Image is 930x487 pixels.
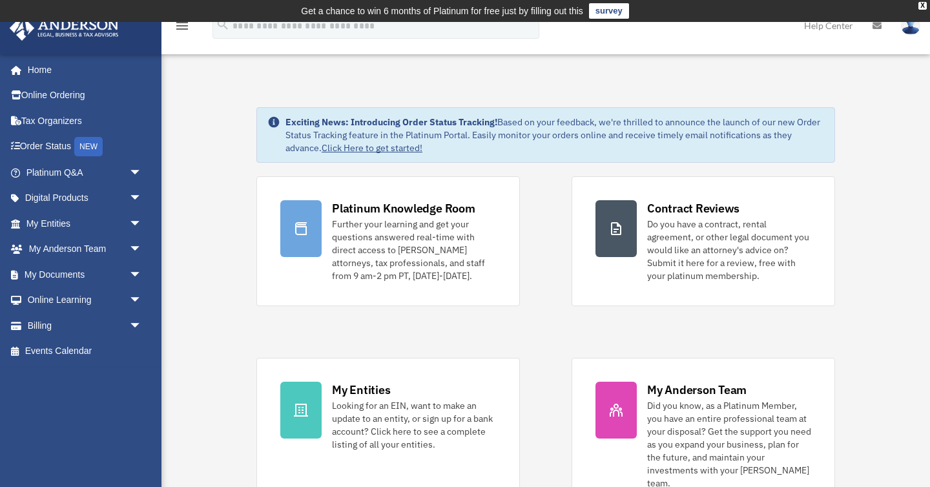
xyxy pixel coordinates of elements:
[9,83,161,109] a: Online Ordering
[9,211,161,236] a: My Entitiesarrow_drop_down
[9,262,161,287] a: My Documentsarrow_drop_down
[9,57,155,83] a: Home
[216,17,230,32] i: search
[9,338,161,364] a: Events Calendar
[647,218,811,282] div: Do you have a contract, rental agreement, or other legal document you would like an attorney's ad...
[9,108,161,134] a: Tax Organizers
[301,3,583,19] div: Get a chance to win 6 months of Platinum for free just by filling out this
[332,200,475,216] div: Platinum Knowledge Room
[129,211,155,237] span: arrow_drop_down
[129,160,155,186] span: arrow_drop_down
[129,236,155,263] span: arrow_drop_down
[589,3,629,19] a: survey
[647,200,739,216] div: Contract Reviews
[6,16,123,41] img: Anderson Advisors Platinum Portal
[174,18,190,34] i: menu
[901,16,920,35] img: User Pic
[647,382,747,398] div: My Anderson Team
[332,382,390,398] div: My Entities
[285,116,824,154] div: Based on your feedback, we're thrilled to announce the launch of our new Order Status Tracking fe...
[572,176,835,306] a: Contract Reviews Do you have a contract, rental agreement, or other legal document you would like...
[74,137,103,156] div: NEW
[9,313,161,338] a: Billingarrow_drop_down
[129,287,155,314] span: arrow_drop_down
[918,2,927,10] div: close
[174,23,190,34] a: menu
[9,236,161,262] a: My Anderson Teamarrow_drop_down
[9,185,161,211] a: Digital Productsarrow_drop_down
[322,142,422,154] a: Click Here to get started!
[129,262,155,288] span: arrow_drop_down
[285,116,497,128] strong: Exciting News: Introducing Order Status Tracking!
[9,160,161,185] a: Platinum Q&Aarrow_drop_down
[129,185,155,212] span: arrow_drop_down
[332,218,496,282] div: Further your learning and get your questions answered real-time with direct access to [PERSON_NAM...
[332,399,496,451] div: Looking for an EIN, want to make an update to an entity, or sign up for a bank account? Click her...
[9,134,161,160] a: Order StatusNEW
[9,287,161,313] a: Online Learningarrow_drop_down
[129,313,155,339] span: arrow_drop_down
[256,176,520,306] a: Platinum Knowledge Room Further your learning and get your questions answered real-time with dire...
